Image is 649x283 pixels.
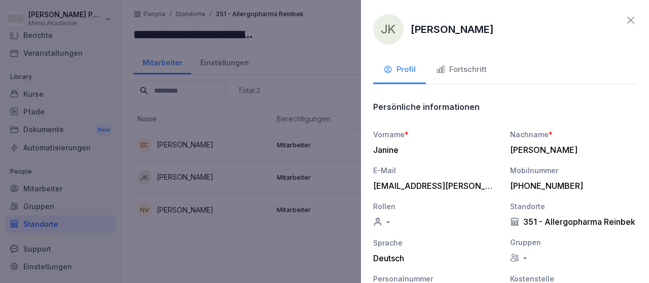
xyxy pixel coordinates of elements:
[373,129,500,140] div: Vorname
[510,181,632,191] div: [PHONE_NUMBER]
[510,253,637,263] div: -
[373,237,500,248] div: Sprache
[510,237,637,248] div: Gruppen
[373,57,426,84] button: Profil
[373,253,500,263] div: Deutsch
[436,64,487,75] div: Fortschritt
[510,145,632,155] div: [PERSON_NAME]
[373,165,500,176] div: E-Mail
[510,129,637,140] div: Nachname
[510,165,637,176] div: Mobilnummer
[373,217,500,227] div: -
[373,145,495,155] div: Janine
[383,64,416,75] div: Profil
[411,22,494,37] p: [PERSON_NAME]
[510,201,637,212] div: Standorte
[373,181,495,191] div: [EMAIL_ADDRESS][PERSON_NAME][DOMAIN_NAME]
[510,217,637,227] div: 351 - Allergopharma Reinbek
[373,102,480,112] p: Persönliche informationen
[373,14,404,45] div: JK
[373,201,500,212] div: Rollen
[426,57,497,84] button: Fortschritt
